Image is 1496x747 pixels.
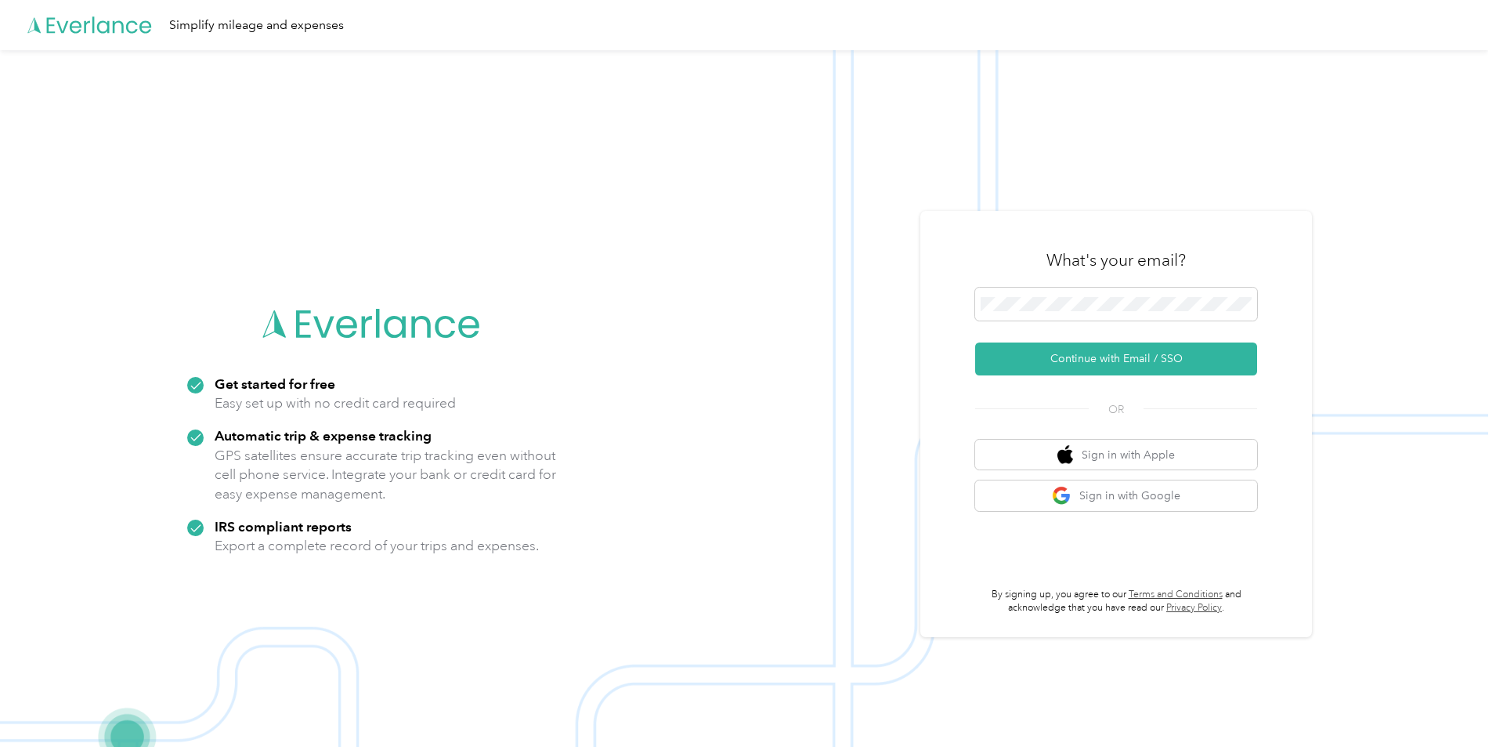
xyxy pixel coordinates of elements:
strong: IRS compliant reports [215,518,352,535]
iframe: Everlance-gr Chat Button Frame [1408,659,1496,747]
a: Terms and Conditions [1129,589,1223,600]
p: GPS satellites ensure accurate trip tracking even without cell phone service. Integrate your bank... [215,446,557,504]
strong: Get started for free [215,375,335,392]
p: Easy set up with no credit card required [215,393,456,413]
button: Continue with Email / SSO [975,343,1257,375]
div: Simplify mileage and expenses [169,16,344,35]
p: By signing up, you agree to our and acknowledge that you have read our . [975,588,1257,615]
h3: What's your email? [1046,249,1186,271]
button: apple logoSign in with Apple [975,440,1257,470]
p: Export a complete record of your trips and expenses. [215,536,539,556]
strong: Automatic trip & expense tracking [215,427,432,444]
a: Privacy Policy [1166,602,1222,614]
img: google logo [1052,486,1071,506]
span: OR [1089,401,1144,418]
img: apple logo [1057,445,1073,465]
button: google logoSign in with Google [975,480,1257,511]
